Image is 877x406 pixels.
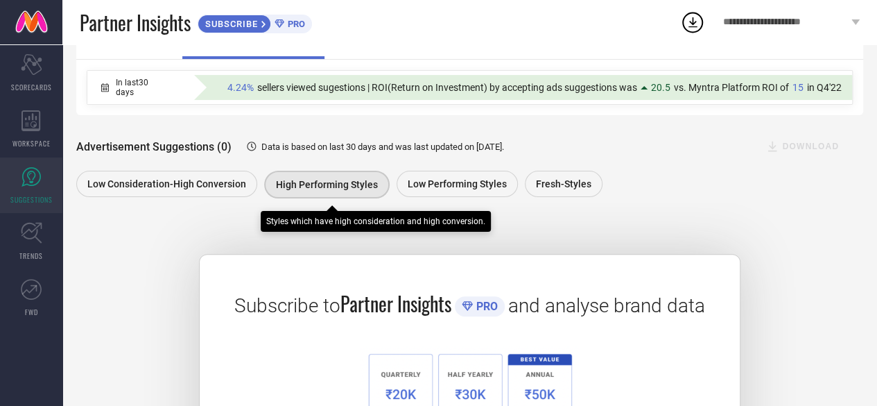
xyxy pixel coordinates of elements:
[276,179,378,190] span: High Performing Styles
[10,194,53,205] span: SUGGESTIONS
[25,307,38,317] span: FWD
[680,10,705,35] div: Open download list
[234,294,340,317] span: Subscribe to
[340,289,451,318] span: Partner Insights
[80,8,191,37] span: Partner Insights
[12,138,51,149] span: WORKSPACE
[11,82,52,92] span: SCORECARDS
[198,19,261,29] span: SUBSCRIBE
[674,82,789,93] span: vs. Myntra Platform ROI of
[508,294,705,317] span: and analyse brand data
[792,82,804,93] span: 15
[807,82,842,93] span: in Q4'22
[76,140,232,153] span: Advertisement Suggestions (0)
[473,300,498,313] span: PRO
[116,78,165,97] span: In last 30 days
[284,19,305,29] span: PRO
[198,11,312,33] a: SUBSCRIBEPRO
[651,82,670,93] span: 20.5
[261,142,504,152] span: Data is based on last 30 days and was last updated on [DATE] .
[257,82,637,93] span: sellers viewed sugestions | ROI(Return on Investment) by accepting ads suggestions was
[266,217,485,226] div: Styles which have high consideration and high conversion.
[87,178,246,189] span: Low Consideration-High Conversion
[408,178,507,189] span: Low Performing Styles
[227,82,254,93] span: 4.24%
[220,78,849,96] div: Percentage of sellers who have viewed suggestions for the current Insight Type
[19,251,43,261] span: TRENDS
[536,178,591,189] span: Fresh-Styles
